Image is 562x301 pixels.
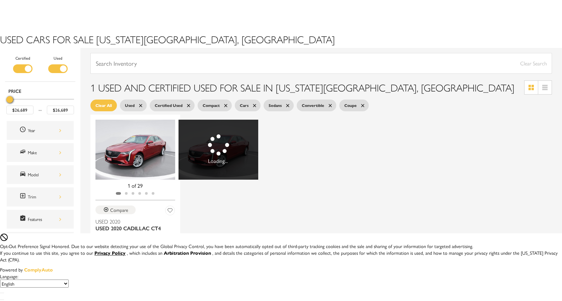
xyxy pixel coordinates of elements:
div: Year Year [7,121,74,140]
span: Trim [19,192,28,201]
input: Minimum [6,106,33,114]
h5: Price [8,88,72,94]
span: 1 Used and Certified Used for Sale in [US_STATE][GEOGRAPHIC_DATA], [GEOGRAPHIC_DATA] [90,80,514,95]
span: Cars [240,101,249,110]
div: Model Model [7,165,74,184]
div: 2 / 2 [179,120,258,180]
div: Fueltype Fueltype [7,232,74,251]
button: Compare Vehicle [95,205,136,214]
div: Features Features [7,210,74,229]
span: Features [19,215,28,224]
span: Year [19,126,28,135]
label: Certified [15,55,30,61]
span: Make [19,148,28,157]
div: Trim [28,193,61,200]
span: Loading... [208,134,229,165]
span: Compact [203,101,220,110]
u: Privacy Policy [94,249,126,256]
span: Convertible [302,101,324,110]
div: Model [28,171,61,178]
span: Model [19,170,28,179]
span: Sedans [269,101,282,110]
div: Next slide [168,185,177,200]
div: 1 of 29 [90,182,180,189]
span: Used 2020 [95,218,170,225]
span: Certified Used [155,101,183,110]
div: Compare [110,207,128,213]
strong: Arbitration Provision [164,249,211,256]
div: Maximum Price [6,96,13,103]
span: Coupe [344,101,357,110]
span: Clear All [95,101,112,110]
label: Used [54,55,62,61]
a: Privacy Policy [94,249,127,256]
div: Make Make [7,143,74,162]
span: Used [125,101,135,110]
div: Filter by Vehicle Type [5,55,75,81]
img: 2020 Cadillac CT4 Premium Luxury 1 [95,120,175,180]
input: Maximum [47,106,74,114]
div: Trim Trim [7,187,74,206]
div: Make [28,149,61,156]
div: Year [28,127,61,134]
div: 1 / 2 [95,120,175,180]
div: Price [6,94,74,114]
div: Features [28,216,61,223]
a: ComplyAuto [24,266,53,273]
span: Used 2020 Cadillac CT4 Premium Luxury With Navigation & AWD [95,225,170,245]
input: Search Inventory [90,53,552,74]
a: Used 2020 Used 2020 Cadillac CT4 Premium Luxury With Navigation & AWD [95,218,175,245]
